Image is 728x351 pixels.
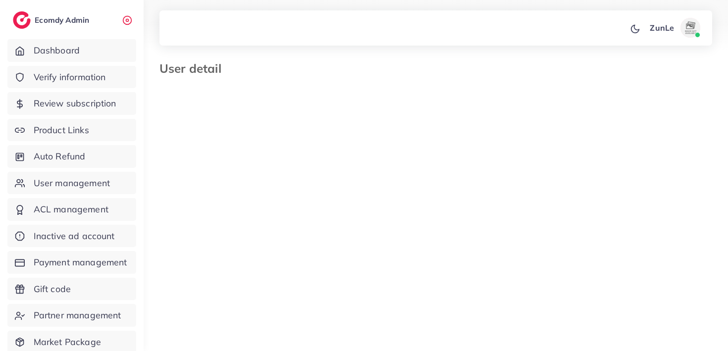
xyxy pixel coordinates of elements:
span: Market Package [34,336,101,349]
img: logo [13,11,31,29]
span: Dashboard [34,44,80,57]
span: Partner management [34,309,121,322]
a: Partner management [7,304,136,327]
span: Payment management [34,256,127,269]
a: Review subscription [7,92,136,115]
a: Payment management [7,251,136,274]
span: User management [34,177,110,190]
span: ACL management [34,203,108,216]
span: Auto Refund [34,150,86,163]
a: Gift code [7,278,136,301]
a: ZunLeavatar [644,18,704,38]
span: Verify information [34,71,106,84]
span: Product Links [34,124,89,137]
a: ACL management [7,198,136,221]
a: Auto Refund [7,145,136,168]
h2: Ecomdy Admin [35,15,92,25]
span: Review subscription [34,97,116,110]
a: Dashboard [7,39,136,62]
p: ZunLe [650,22,674,34]
a: Verify information [7,66,136,89]
span: Inactive ad account [34,230,115,243]
a: User management [7,172,136,195]
a: logoEcomdy Admin [13,11,92,29]
span: Gift code [34,283,71,296]
a: Inactive ad account [7,225,136,248]
img: avatar [680,18,700,38]
a: Product Links [7,119,136,142]
h3: User detail [159,61,229,76]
